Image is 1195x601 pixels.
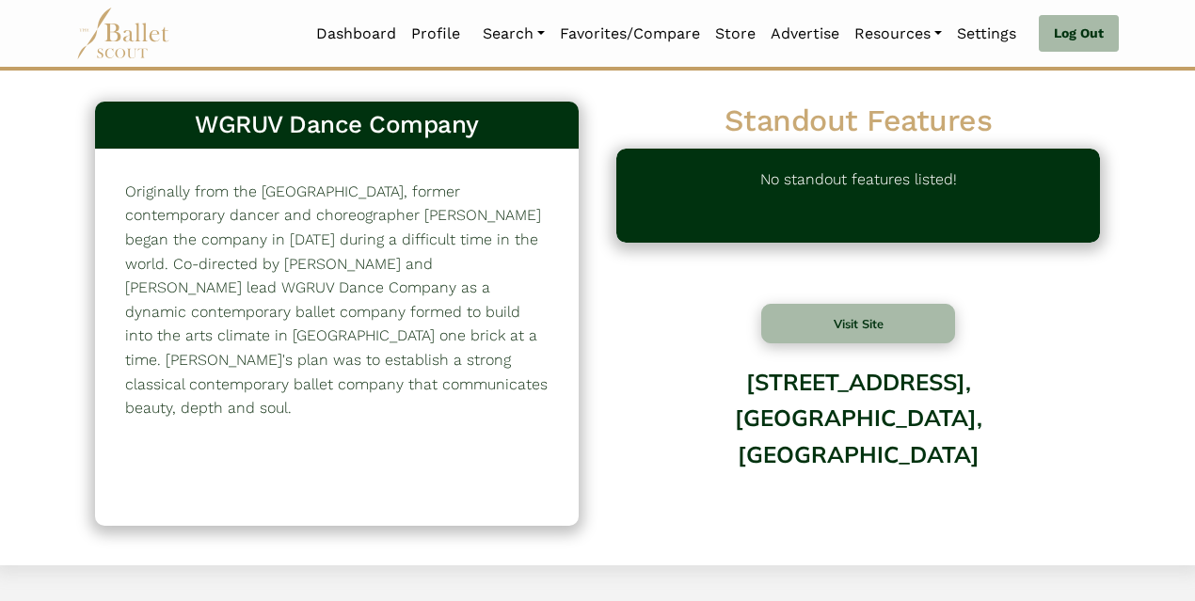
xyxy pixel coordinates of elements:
p: Originally from the [GEOGRAPHIC_DATA], former contemporary dancer and choreographer [PERSON_NAME]... [125,180,549,420]
a: Advertise [763,14,847,54]
p: No standout features listed! [760,167,957,224]
a: Resources [847,14,949,54]
a: Profile [404,14,468,54]
a: Favorites/Compare [552,14,708,54]
a: Store [708,14,763,54]
a: Log Out [1039,15,1119,53]
a: Dashboard [309,14,404,54]
h3: WGRUV Dance Company [110,109,564,141]
a: Settings [949,14,1024,54]
h2: Standout Features [616,102,1100,141]
button: Visit Site [761,304,955,343]
div: [STREET_ADDRESS], [GEOGRAPHIC_DATA], [GEOGRAPHIC_DATA] [616,355,1100,506]
a: Search [475,14,552,54]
